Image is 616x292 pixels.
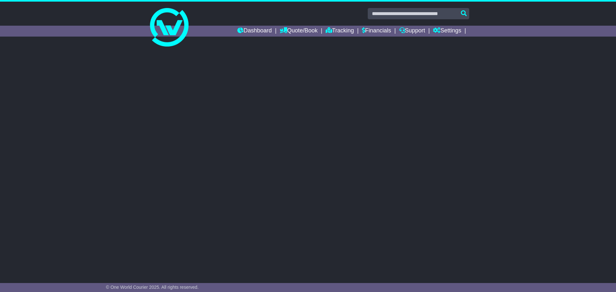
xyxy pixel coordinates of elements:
[326,26,354,37] a: Tracking
[280,26,318,37] a: Quote/Book
[362,26,391,37] a: Financials
[237,26,272,37] a: Dashboard
[399,26,425,37] a: Support
[106,285,199,290] span: © One World Courier 2025. All rights reserved.
[433,26,461,37] a: Settings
